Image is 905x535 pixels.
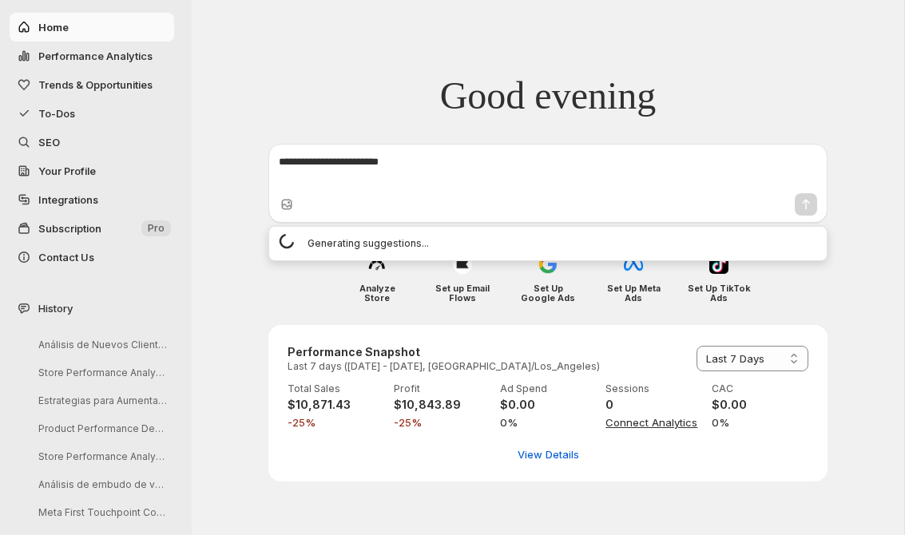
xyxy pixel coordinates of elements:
[10,70,174,99] button: Trends & Opportunities
[538,255,558,274] img: Set Up Google Ads icon
[26,360,177,385] button: Store Performance Analysis and Recommendations
[308,236,429,252] span: Generating suggestions...
[10,185,174,214] a: Integrations
[38,136,60,149] span: SEO
[279,196,295,212] button: Upload image
[26,444,177,469] button: Store Performance Analysis and Insights
[288,414,384,430] span: -25%
[288,344,600,360] h3: Performance Snapshot
[517,283,580,303] h4: Set Up Google Ads
[148,222,165,235] span: Pro
[367,255,387,274] img: Analyze Store icon
[26,332,177,357] button: Análisis de Nuevos Clientes Recientes
[10,243,174,271] button: Contact Us
[688,283,751,303] h4: Set Up TikTok Ads
[346,283,409,303] h4: Analyze Store
[431,283,494,303] h4: Set up Email Flows
[508,442,589,467] button: View detailed performance
[394,382,490,395] p: Profit
[38,50,153,62] span: Performance Analytics
[38,107,75,120] span: To-Dos
[709,255,728,274] img: Set Up TikTok Ads icon
[518,446,579,462] span: View Details
[26,472,177,497] button: Análisis de embudo de ventas
[38,21,69,34] span: Home
[10,99,174,128] button: To-Dos
[440,73,657,119] span: Good evening
[38,222,101,235] span: Subscription
[26,500,177,525] button: Meta First Touchpoint Conversion Metrics
[38,251,94,264] span: Contact Us
[712,382,808,395] p: CAC
[712,414,808,430] span: 0%
[38,164,96,177] span: Your Profile
[394,397,490,413] h4: $10,843.89
[38,193,98,206] span: Integrations
[624,255,643,274] img: Set Up Meta Ads icon
[10,128,174,157] a: SEO
[26,416,177,441] button: Product Performance Deep Dive Analysis
[500,382,597,395] p: Ad Spend
[500,414,597,430] span: 0%
[288,397,384,413] h4: $10,871.43
[712,397,808,413] h4: $0.00
[605,414,702,430] span: Connect Analytics
[10,157,174,185] a: Your Profile
[10,42,174,70] button: Performance Analytics
[605,382,702,395] p: Sessions
[38,78,153,91] span: Trends & Opportunities
[10,13,174,42] button: Home
[605,397,702,413] h4: 0
[288,382,384,395] p: Total Sales
[288,360,600,373] p: Last 7 days ([DATE] - [DATE], [GEOGRAPHIC_DATA]/Los_Angeles)
[26,388,177,413] button: Estrategias para Aumentar Ventas Semanales
[38,300,73,316] span: History
[453,255,472,274] img: Set up Email Flows icon
[602,283,665,303] h4: Set Up Meta Ads
[10,214,174,243] button: Subscription
[500,397,597,413] h4: $0.00
[394,414,490,430] span: -25%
